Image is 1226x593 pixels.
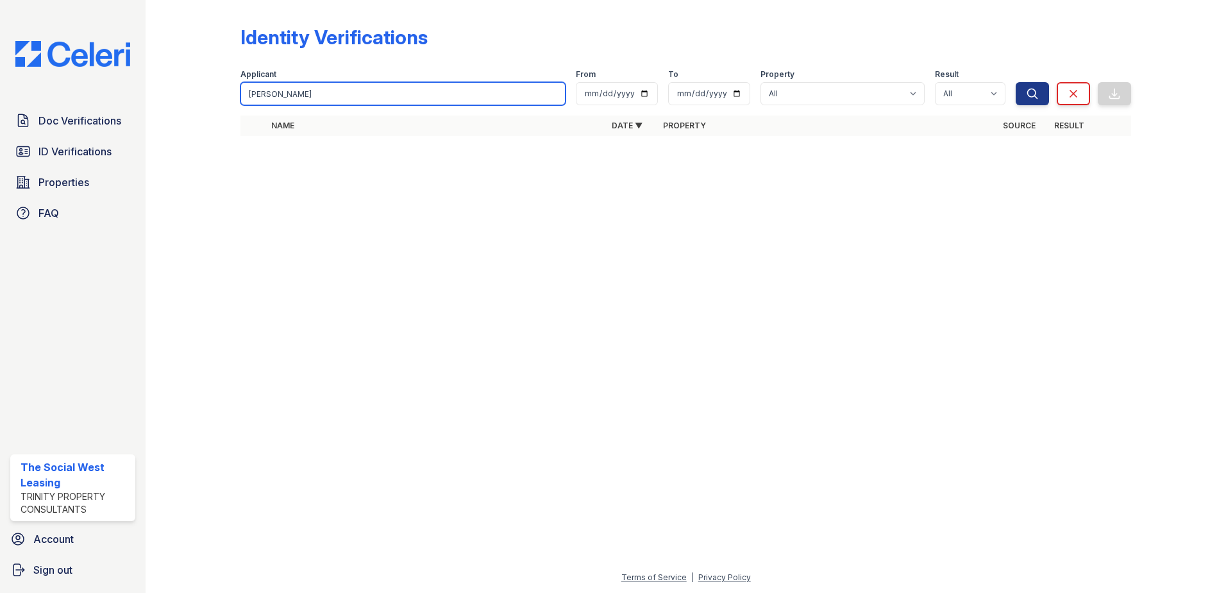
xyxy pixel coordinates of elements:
span: Doc Verifications [38,113,121,128]
div: | [691,572,694,582]
a: Result [1054,121,1084,130]
img: CE_Logo_Blue-a8612792a0a2168367f1c8372b55b34899dd931a85d93a1a3d3e32e68fde9ad4.png [5,41,140,67]
a: Privacy Policy [698,572,751,582]
span: Sign out [33,562,72,578]
span: FAQ [38,205,59,221]
label: Result [935,69,959,80]
label: To [668,69,678,80]
span: Account [33,531,74,547]
label: Applicant [240,69,276,80]
a: ID Verifications [10,139,135,164]
div: Identity Verifications [240,26,428,49]
a: Doc Verifications [10,108,135,133]
a: Terms of Service [621,572,687,582]
span: Properties [38,175,89,190]
span: ID Verifications [38,144,112,159]
a: Name [271,121,294,130]
a: Properties [10,169,135,195]
a: Sign out [5,557,140,583]
a: Date ▼ [612,121,642,130]
div: The Social West Leasing [21,460,130,490]
label: Property [760,69,794,80]
label: From [576,69,596,80]
a: FAQ [10,200,135,226]
a: Account [5,526,140,552]
a: Property [663,121,706,130]
div: Trinity Property Consultants [21,490,130,516]
input: Search by name or phone number [240,82,566,105]
a: Source [1003,121,1036,130]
